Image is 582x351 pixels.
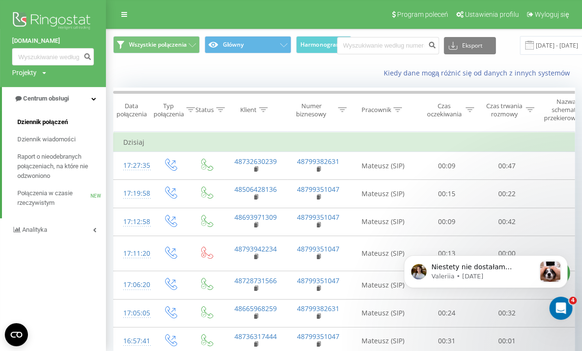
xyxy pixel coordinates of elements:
td: 00:47 [477,152,537,180]
a: 48799351047 [297,332,339,341]
div: 17:06:20 [123,276,142,294]
a: 48799351047 [297,276,339,285]
td: 00:15 [417,180,477,208]
span: Połączenia w czasie rzeczywistym [17,188,91,208]
a: 48799382631 [297,157,339,166]
a: 48736317444 [234,332,277,341]
iframe: Intercom notifications wiadomość [389,236,582,325]
a: Kiedy dane mogą różnić się od danych z innych systemów [383,68,575,77]
td: 00:42 [477,208,537,236]
a: 48732630239 [234,157,277,166]
span: Program poleceń [397,11,448,18]
td: Mateusz (SIP) [349,152,417,180]
button: Wszystkie połączenia [113,36,200,53]
span: Raport o nieodebranych połączeniach, na które nie odzwoniono [17,152,101,181]
iframe: Intercom live chat [549,297,572,320]
span: Analityka [22,226,47,233]
a: 48506428136 [234,185,277,194]
a: [DOMAIN_NAME] [12,36,94,46]
button: Główny [205,36,291,53]
div: Data połączenia [114,102,149,118]
input: Wyszukiwanie według numeru [12,48,94,65]
button: Harmonogram [296,36,351,53]
button: Open CMP widget [5,323,28,346]
span: Centrum obsługi [23,95,69,102]
div: Status [195,106,214,114]
a: 48693971309 [234,213,277,222]
td: 00:22 [477,180,537,208]
a: Centrum obsługi [2,87,106,110]
a: 48799351047 [297,185,339,194]
div: 17:27:35 [123,156,142,175]
span: Dziennik wiadomości [17,135,76,144]
a: 48799382631 [297,304,339,313]
div: 17:12:58 [123,213,142,231]
button: Eksport [444,37,496,54]
td: Mateusz (SIP) [349,271,417,299]
span: Ustawienia profilu [465,11,519,18]
a: Połączenia w czasie rzeczywistymNEW [17,185,106,212]
div: 17:11:20 [123,244,142,263]
a: 48799351047 [297,244,339,253]
div: Klient [240,106,257,114]
div: 17:05:05 [123,304,142,323]
span: Dziennik połączeń [17,117,68,127]
a: 48793942234 [234,244,277,253]
span: Wszystkie połączenia [129,41,187,49]
span: 4 [569,297,577,304]
td: Mateusz (SIP) [349,208,417,236]
a: Dziennik wiadomości [17,131,106,148]
a: 48728731566 [234,276,277,285]
a: Raport o nieodebranych połączeniach, na które nie odzwoniono [17,148,106,185]
td: Mateusz (SIP) [349,236,417,271]
td: Mateusz (SIP) [349,180,417,208]
div: Typ połączenia [154,102,184,118]
div: Pracownik [361,106,391,114]
span: Harmonogram [300,41,341,48]
div: Projekty [12,68,37,77]
td: 00:09 [417,152,477,180]
div: 17:19:58 [123,184,142,203]
a: Dziennik połączeń [17,113,106,131]
div: Czas oczekiwania [425,102,463,118]
div: Numer biznesowy [287,102,336,118]
input: Wyszukiwanie według numeru [337,37,439,54]
span: Wyloguj się [535,11,569,18]
div: Czas trwania rozmowy [485,102,523,118]
a: 48665968259 [234,304,277,313]
a: 48799351047 [297,213,339,222]
div: 16:57:41 [123,332,142,351]
td: 00:09 [417,208,477,236]
img: Ringostat logo [12,10,94,34]
td: Mateusz (SIP) [349,299,417,327]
